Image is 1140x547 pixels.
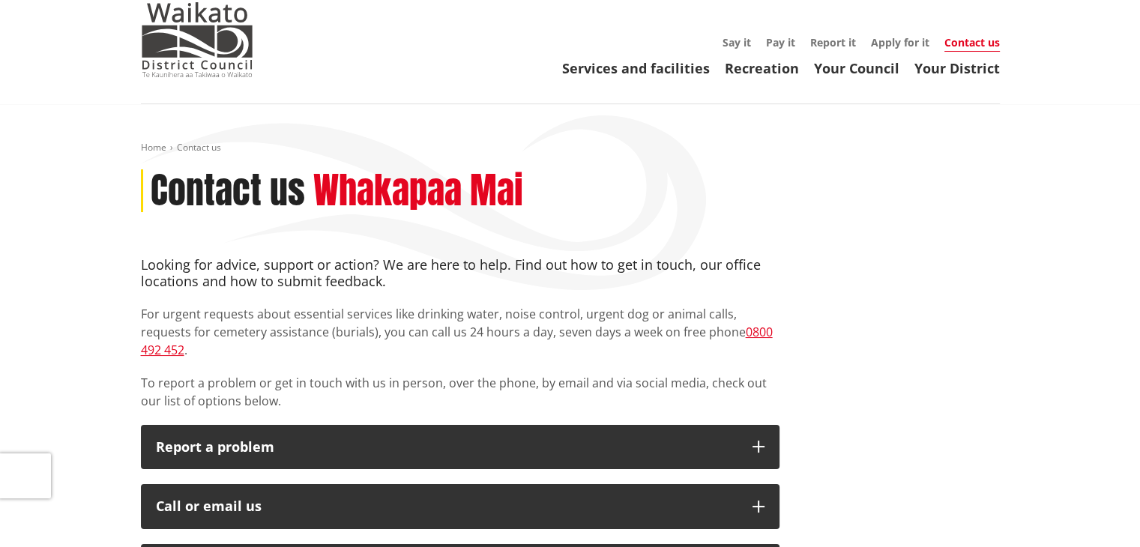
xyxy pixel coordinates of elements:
[871,35,929,49] a: Apply for it
[1071,484,1125,538] iframe: Messenger Launcher
[151,169,305,213] h1: Contact us
[723,35,751,49] a: Say it
[810,35,856,49] a: Report it
[156,499,738,514] div: Call or email us
[141,425,779,470] button: Report a problem
[313,169,523,213] h2: Whakapaa Mai
[914,59,1000,77] a: Your District
[141,2,253,77] img: Waikato District Council - Te Kaunihera aa Takiwaa o Waikato
[141,141,166,154] a: Home
[177,141,221,154] span: Contact us
[141,257,779,289] h4: Looking for advice, support or action? We are here to help. Find out how to get in touch, our off...
[141,324,773,358] a: 0800 492 452
[725,59,799,77] a: Recreation
[562,59,710,77] a: Services and facilities
[141,484,779,529] button: Call or email us
[141,374,779,410] p: To report a problem or get in touch with us in person, over the phone, by email and via social me...
[766,35,795,49] a: Pay it
[814,59,899,77] a: Your Council
[141,305,779,359] p: For urgent requests about essential services like drinking water, noise control, urgent dog or an...
[944,35,1000,52] a: Contact us
[156,440,738,455] p: Report a problem
[141,142,1000,154] nav: breadcrumb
